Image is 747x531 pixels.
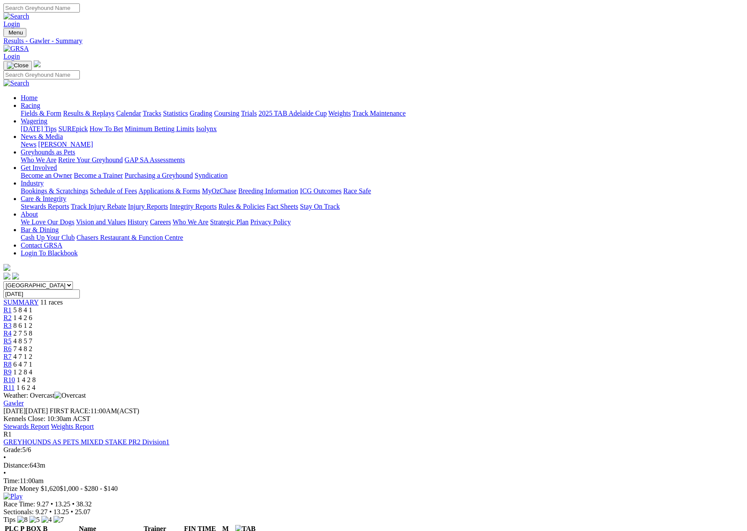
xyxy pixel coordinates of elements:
a: News [21,141,36,148]
div: 643m [3,462,744,469]
input: Select date [3,289,80,298]
a: R1 [3,306,12,314]
a: Login [3,20,20,28]
div: Get Involved [21,172,744,179]
span: Grade: [3,446,22,453]
span: Race Time: [3,500,35,508]
a: Wagering [21,117,47,125]
img: 8 [17,516,28,524]
a: Who We Are [173,218,208,226]
a: R11 [3,384,15,391]
a: Weights [328,110,351,117]
a: Stewards Report [3,423,49,430]
a: 2025 TAB Adelaide Cup [258,110,327,117]
a: R10 [3,376,15,383]
a: Schedule of Fees [90,187,137,195]
span: 4 7 1 2 [13,353,32,360]
a: Weights Report [51,423,94,430]
span: 13.25 [55,500,70,508]
a: MyOzChase [202,187,236,195]
a: Home [21,94,38,101]
span: [DATE] [3,407,26,415]
a: Applications & Forms [139,187,200,195]
a: SUREpick [58,125,88,132]
span: [DATE] [3,407,48,415]
a: Breeding Information [238,187,298,195]
div: 5/6 [3,446,744,454]
span: 9.27 [37,500,49,508]
a: Bookings & Scratchings [21,187,88,195]
span: 7 4 8 2 [13,345,32,352]
a: Injury Reports [128,203,168,210]
a: History [127,218,148,226]
span: 13.25 [54,508,69,515]
a: Calendar [116,110,141,117]
a: Rules & Policies [218,203,265,210]
a: GAP SA Assessments [125,156,185,163]
a: R9 [3,368,12,376]
span: Tips [3,516,16,523]
span: Distance: [3,462,29,469]
button: Toggle navigation [3,28,26,37]
span: 8 6 1 2 [13,322,32,329]
a: Careers [150,218,171,226]
span: R6 [3,345,12,352]
a: Retire Your Greyhound [58,156,123,163]
a: Stewards Reports [21,203,69,210]
a: Become a Trainer [74,172,123,179]
a: Greyhounds as Pets [21,148,75,156]
div: News & Media [21,141,744,148]
span: • [3,469,6,477]
div: Greyhounds as Pets [21,156,744,164]
span: 6 4 7 1 [13,361,32,368]
div: Industry [21,187,744,195]
img: twitter.svg [12,273,19,280]
img: Search [3,13,29,20]
a: [DATE] Tips [21,125,57,132]
a: Strategic Plan [210,218,249,226]
span: 1 6 2 4 [16,384,35,391]
a: R8 [3,361,12,368]
a: Minimum Betting Limits [125,125,194,132]
a: R5 [3,337,12,345]
a: R3 [3,322,12,329]
a: Vision and Values [76,218,126,226]
span: 2 7 5 8 [13,330,32,337]
a: Chasers Restaurant & Function Centre [76,234,183,241]
span: 11 races [40,298,63,306]
div: Bar & Dining [21,234,744,242]
span: Menu [9,29,23,36]
a: News & Media [21,133,63,140]
span: • [50,500,53,508]
a: We Love Our Dogs [21,218,74,226]
span: R1 [3,430,12,438]
img: Overcast [54,392,86,399]
a: Privacy Policy [250,218,291,226]
img: 4 [41,516,52,524]
span: R2 [3,314,12,321]
img: 7 [54,516,64,524]
a: Coursing [214,110,240,117]
a: Results - Gawler - Summary [3,37,744,45]
img: 5 [29,516,40,524]
span: SUMMARY [3,298,38,306]
span: 38.32 [76,500,92,508]
a: Get Involved [21,164,57,171]
span: Time: [3,477,20,484]
div: Kennels Close: 10:30am ACST [3,415,744,423]
a: Login To Blackbook [21,249,78,257]
a: Fact Sheets [267,203,298,210]
span: 4 8 5 7 [13,337,32,345]
a: R7 [3,353,12,360]
a: Gawler [3,399,24,407]
a: Integrity Reports [170,203,217,210]
span: • [72,500,75,508]
span: Weather: Overcast [3,392,86,399]
a: Racing [21,102,40,109]
a: ICG Outcomes [300,187,341,195]
img: Close [7,62,28,69]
